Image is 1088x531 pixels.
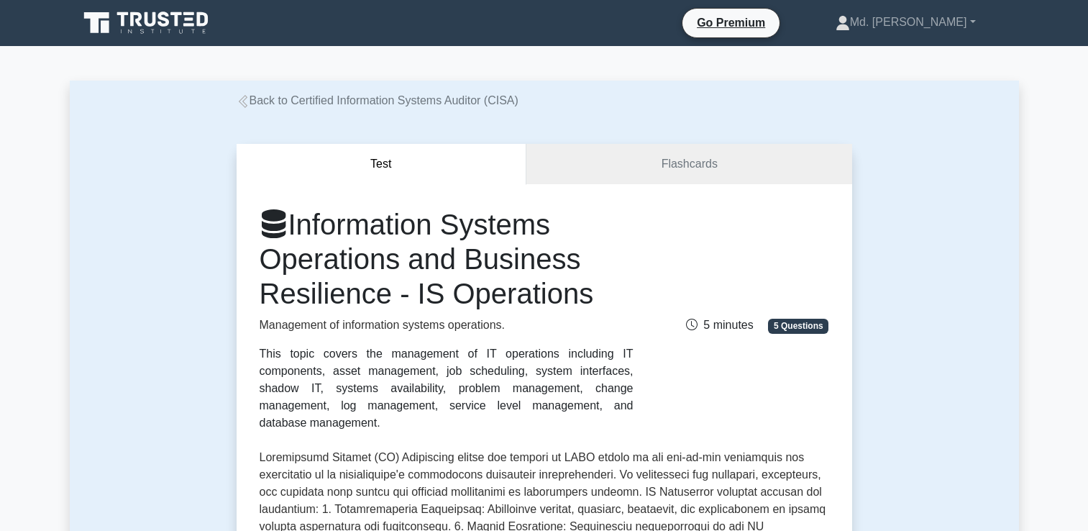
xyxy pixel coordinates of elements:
[686,319,753,331] span: 5 minutes
[260,317,634,334] p: Management of information systems operations.
[260,207,634,311] h1: Information Systems Operations and Business Resilience - IS Operations
[768,319,828,333] span: 5 Questions
[688,14,774,32] a: Go Premium
[801,8,1010,37] a: Md. [PERSON_NAME]
[237,144,527,185] button: Test
[260,345,634,432] div: This topic covers the management of IT operations including IT components, asset management, job ...
[526,144,851,185] a: Flashcards
[237,94,518,106] a: Back to Certified Information Systems Auditor (CISA)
